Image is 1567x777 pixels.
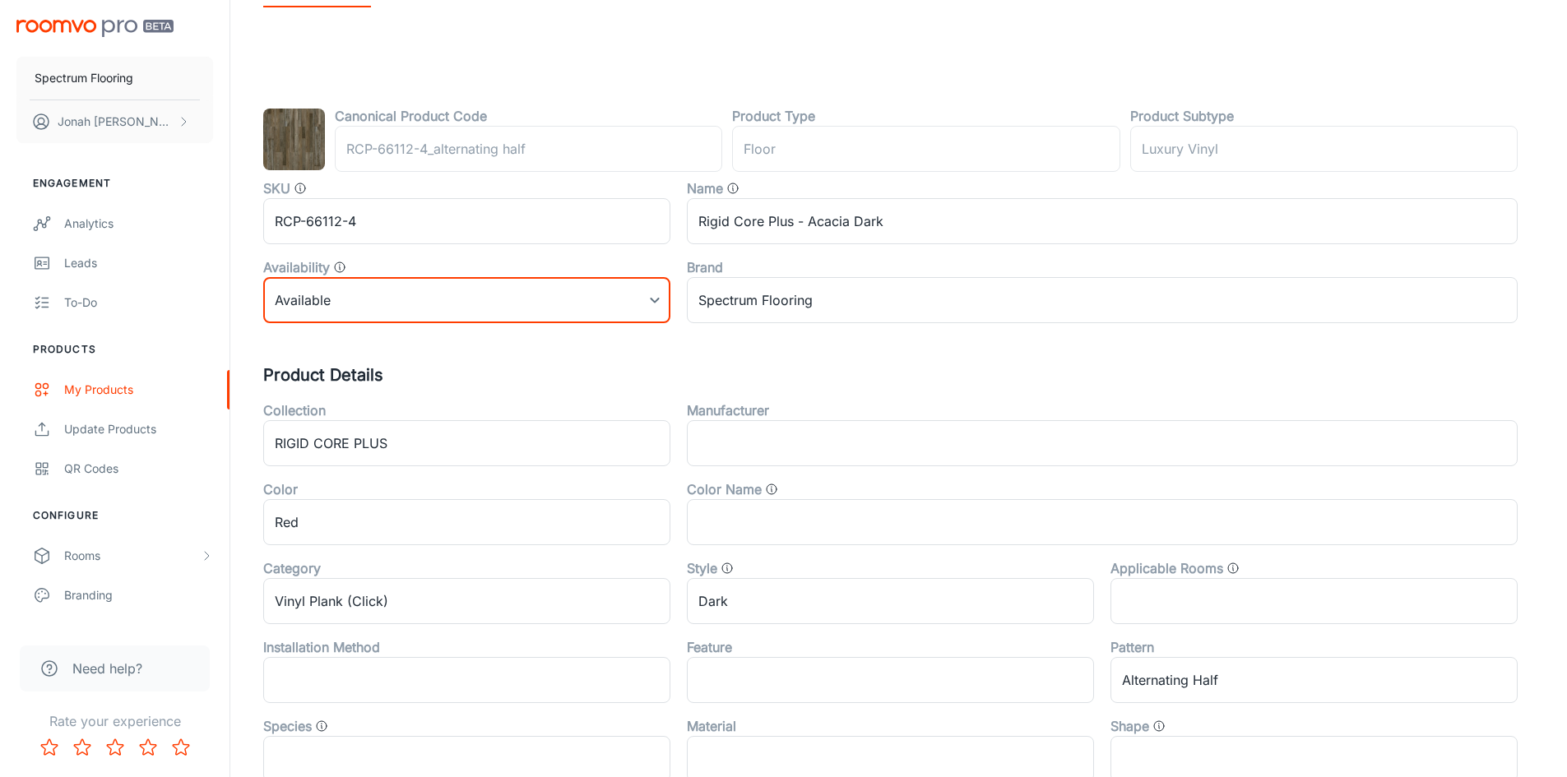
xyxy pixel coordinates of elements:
label: Availability [263,257,330,277]
div: Analytics [64,215,213,233]
label: SKU [263,178,290,198]
label: Category [263,558,321,578]
svg: Product name [726,182,739,195]
div: Texts [64,626,213,644]
label: Product Type [732,106,815,126]
button: Rate 2 star [66,731,99,764]
div: To-do [64,294,213,312]
div: Update Products [64,420,213,438]
label: Color Name [687,479,762,499]
label: Collection [263,400,326,420]
span: Need help? [72,659,142,678]
div: My Products [64,381,213,399]
svg: Product style, such as "Traditional" or "Minimalist" [721,562,734,575]
button: Rate 5 star [165,731,197,764]
img: Roomvo PRO Beta [16,20,174,37]
img: Rigid Core Plus - Acacia Dark [263,109,325,170]
label: Material [687,716,736,736]
div: Leads [64,254,213,272]
label: Installation Method [263,637,380,657]
label: Brand [687,257,723,277]
label: Pattern [1110,637,1154,657]
div: QR Codes [64,460,213,478]
label: Style [687,558,717,578]
div: Available [263,277,670,323]
label: Feature [687,637,732,657]
button: Rate 3 star [99,731,132,764]
p: Spectrum Flooring [35,69,133,87]
button: Rate 4 star [132,731,165,764]
label: Shape [1110,716,1149,736]
label: Product Subtype [1130,106,1234,126]
button: Spectrum Flooring [16,57,213,99]
button: Jonah [PERSON_NAME] [16,100,213,143]
svg: Product species, such as "Oak" [315,719,328,733]
svg: Value that determines whether the product is available, discontinued, or out of stock [333,261,346,274]
label: Applicable Rooms [1110,558,1223,578]
label: Canonical Product Code [335,106,487,126]
svg: SKU for the product [294,182,307,195]
label: Name [687,178,723,198]
h5: Product Details [263,363,1534,387]
button: Rate 1 star [33,731,66,764]
label: Species [263,716,312,736]
div: Branding [64,586,213,604]
div: Rooms [64,547,200,565]
svg: The type of rooms this product can be applied to [1226,562,1240,575]
p: Jonah [PERSON_NAME] [58,113,174,131]
label: Color [263,479,298,499]
svg: Shape of the product, such as "Rectangle", "Runner" [1152,719,1166,733]
label: Manufacturer [687,400,769,420]
svg: General color categories. i.e Cloud, Eclipse, Gallery Opening [765,483,778,496]
p: Rate your experience [13,711,216,731]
